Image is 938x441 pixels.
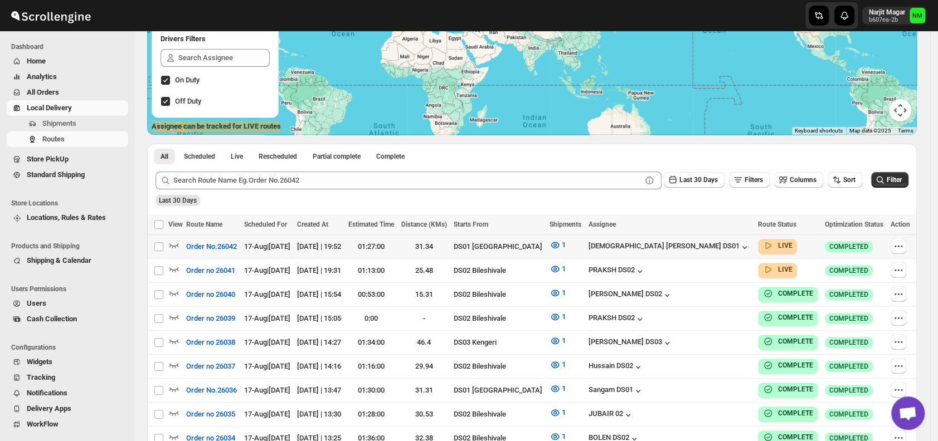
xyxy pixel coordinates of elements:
[179,238,244,256] button: Order No.26042
[179,381,244,399] button: Order No.26036
[778,409,813,417] b: COMPLETE
[173,171,641,189] input: Search Route Name Eg.Order No.26042
[829,290,868,299] span: COMPLETED
[168,220,183,228] span: View
[7,210,128,226] button: Locations, Rules & Rates
[401,385,447,396] div: 31.31
[829,410,868,419] span: COMPLETED
[348,220,394,228] span: Estimated Time
[401,289,447,300] div: 15.31
[184,152,215,161] span: Scheduled
[231,152,243,161] span: Live
[186,385,237,396] span: Order No.26036
[829,266,868,275] span: COMPLETED
[871,172,908,188] button: Filter
[829,338,868,347] span: COMPLETED
[27,88,59,96] span: All Orders
[348,265,395,276] div: 01:13:00
[762,264,793,275] button: LIVE
[891,396,925,430] a: Open chat
[543,308,572,326] button: 1
[454,337,543,348] div: DS03 Kengeri
[401,241,447,252] div: 31.34
[843,176,856,184] span: Sort
[11,343,128,352] span: Configurations
[27,104,72,112] span: Local Delivery
[244,220,287,228] span: Scheduled For
[150,120,187,135] img: Google
[186,409,235,420] span: Order no 26035
[27,256,91,264] span: Shipping & Calendar
[7,311,128,327] button: Cash Collection
[27,373,55,381] span: Tracking
[161,33,270,45] h2: Drivers Filters
[179,405,242,423] button: Order no 26035
[401,220,446,228] span: Distance (KMs)
[454,220,488,228] span: Starts From
[588,313,645,325] button: PRAKSH DS02
[869,17,905,23] p: b607ea-2b
[588,385,644,396] button: Sangam DS01
[297,313,342,324] div: [DATE] | 15:05
[7,53,128,69] button: Home
[454,265,543,276] div: DS02 Bileshivale
[762,408,813,419] button: COMPLETE
[161,152,168,161] span: All
[869,8,905,17] p: Narjit Magar
[588,361,644,373] button: Hussain DS02
[152,121,281,132] label: Assignee can be tracked for LIVE routes
[562,264,566,273] span: 1
[825,220,883,228] span: Optimization Status
[244,410,290,418] span: 17-Aug | [DATE]
[186,337,235,348] span: Order no 26038
[186,220,222,228] span: Route Name
[762,288,813,299] button: COMPLETE
[562,384,566,393] span: 1
[27,389,67,397] span: Notifications
[175,97,201,105] span: Off Duty
[27,72,57,81] span: Analytics
[297,265,342,276] div: [DATE] | 19:31
[778,385,813,393] b: COMPLETE
[27,170,85,179] span: Standard Shipping
[562,288,566,297] span: 1
[562,432,566,440] span: 1
[186,313,235,324] span: Order no 26039
[588,337,673,349] div: [PERSON_NAME] DS03
[179,310,242,327] button: Order no 26039
[27,315,77,323] span: Cash Collection
[348,361,395,372] div: 01:16:00
[887,176,902,184] span: Filter
[543,260,572,278] button: 1
[244,386,290,394] span: 17-Aug | [DATE]
[912,12,922,19] text: NM
[348,289,395,300] div: 00:53:00
[588,290,673,301] div: [PERSON_NAME] DS02
[729,172,770,188] button: Filters
[27,357,52,366] span: Widgets
[297,289,342,300] div: [DATE] | 15:54
[762,312,813,323] button: COMPLETE
[7,354,128,370] button: Widgets
[849,128,891,134] span: Map data ©2025
[244,266,290,275] span: 17-Aug | [DATE]
[829,314,868,323] span: COMPLETED
[376,152,405,161] span: Complete
[829,386,868,395] span: COMPLETED
[562,312,566,321] span: 1
[175,76,200,84] span: On Duty
[543,404,572,422] button: 1
[454,241,543,252] div: DS01 [GEOGRAPHIC_DATA]
[154,149,175,164] button: All routes
[829,242,868,251] span: COMPLETED
[259,152,297,161] span: Rescheduled
[588,266,645,277] div: PRAKSH DS02
[891,220,910,228] span: Action
[543,236,572,254] button: 1
[27,155,69,163] span: Store PickUp
[297,361,342,372] div: [DATE] | 14:16
[297,337,342,348] div: [DATE] | 14:27
[7,116,128,131] button: Shipments
[454,289,543,300] div: DS02 Bileshivale
[778,290,813,297] b: COMPLETE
